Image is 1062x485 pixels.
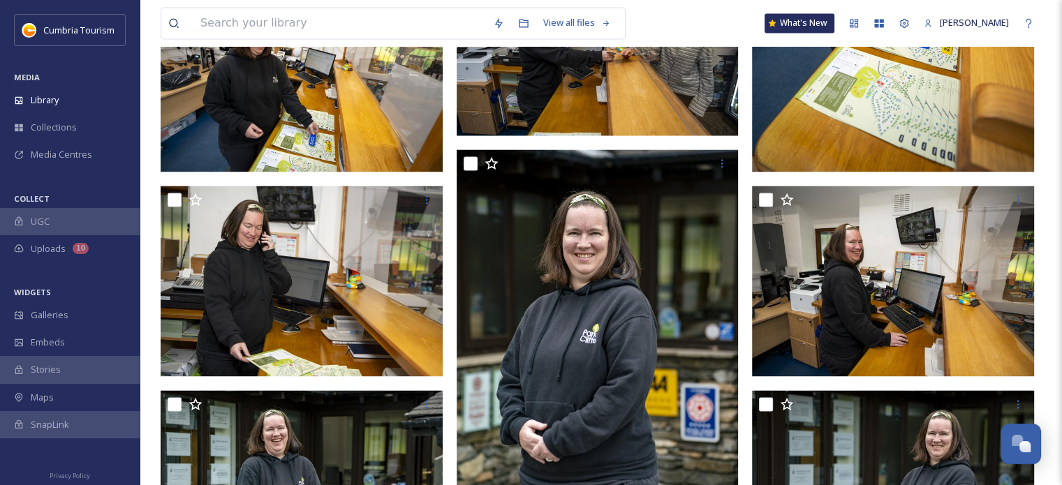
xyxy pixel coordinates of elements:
span: Galleries [31,308,68,322]
a: [PERSON_NAME] [917,9,1016,36]
span: SnapLink [31,418,69,431]
span: WIDGETS [14,287,51,297]
span: [PERSON_NAME] [940,16,1009,29]
span: Stories [31,363,61,376]
img: CUMBRIATOURISM_250508_PaulMitchell_ParkCliffe-72.jpg [161,186,446,376]
span: UGC [31,215,50,228]
span: Collections [31,121,77,134]
span: Cumbria Tourism [43,24,115,36]
span: Library [31,94,59,107]
a: Privacy Policy [50,466,90,483]
input: Search your library [193,8,486,38]
span: MEDIA [14,72,40,82]
span: Uploads [31,242,66,255]
img: CUMBRIATOURISM_250508_PaulMitchell_ParkCliffe-68.jpg [752,186,1038,376]
span: Maps [31,391,54,404]
a: What's New [765,13,834,33]
span: Embeds [31,336,65,349]
span: COLLECT [14,193,50,204]
img: images.jpg [22,23,36,37]
button: Open Chat [1001,424,1041,464]
a: View all files [536,9,618,36]
span: Media Centres [31,148,92,161]
span: Privacy Policy [50,471,90,480]
div: 10 [73,243,89,254]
